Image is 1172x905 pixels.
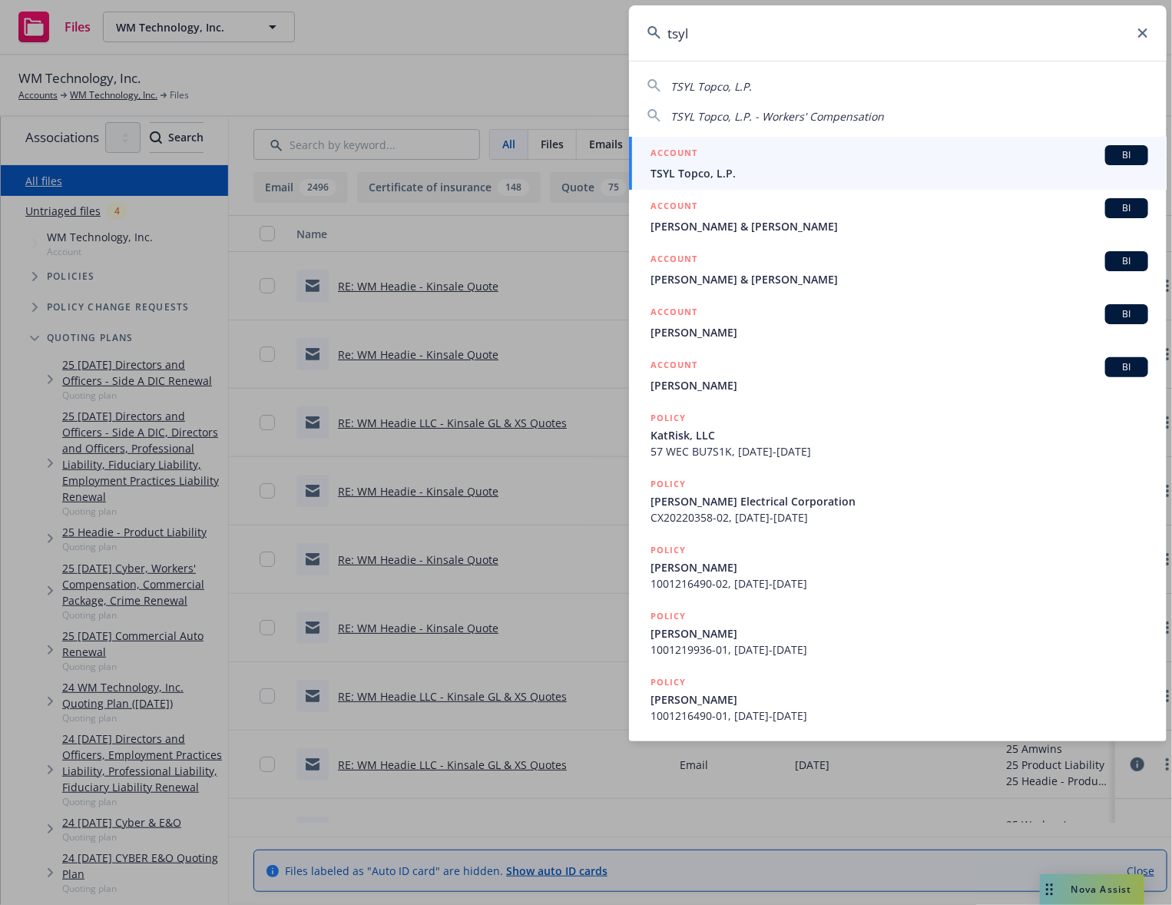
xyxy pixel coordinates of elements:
[1111,254,1142,268] span: BI
[629,468,1167,534] a: POLICY[PERSON_NAME] Electrical CorporationCX20220358-02, [DATE]-[DATE]
[629,402,1167,468] a: POLICYKatRisk, LLC57 WEC BU7S1K, [DATE]-[DATE]
[651,608,686,624] h5: POLICY
[651,691,1148,708] span: [PERSON_NAME]
[651,165,1148,181] span: TSYL Topco, L.P.
[670,79,752,94] span: TSYL Topco, L.P.
[651,198,697,217] h5: ACCOUNT
[1111,148,1142,162] span: BI
[629,296,1167,349] a: ACCOUNTBI[PERSON_NAME]
[629,243,1167,296] a: ACCOUNTBI[PERSON_NAME] & [PERSON_NAME]
[651,675,686,690] h5: POLICY
[629,534,1167,600] a: POLICY[PERSON_NAME]1001216490-02, [DATE]-[DATE]
[1111,201,1142,215] span: BI
[651,357,697,376] h5: ACCOUNT
[651,559,1148,575] span: [PERSON_NAME]
[651,625,1148,641] span: [PERSON_NAME]
[651,493,1148,509] span: [PERSON_NAME] Electrical Corporation
[670,109,884,124] span: TSYL Topco, L.P. - Workers' Compensation
[629,5,1167,61] input: Search...
[651,476,686,492] h5: POLICY
[651,443,1148,459] span: 57 WEC BU7S1K, [DATE]-[DATE]
[651,410,686,426] h5: POLICY
[629,600,1167,666] a: POLICY[PERSON_NAME]1001219936-01, [DATE]-[DATE]
[651,145,697,164] h5: ACCOUNT
[629,190,1167,243] a: ACCOUNTBI[PERSON_NAME] & [PERSON_NAME]
[629,349,1167,402] a: ACCOUNTBI[PERSON_NAME]
[651,542,686,558] h5: POLICY
[1111,360,1142,374] span: BI
[651,251,697,270] h5: ACCOUNT
[651,641,1148,658] span: 1001219936-01, [DATE]-[DATE]
[651,575,1148,592] span: 1001216490-02, [DATE]-[DATE]
[651,427,1148,443] span: KatRisk, LLC
[1111,307,1142,321] span: BI
[651,218,1148,234] span: [PERSON_NAME] & [PERSON_NAME]
[651,708,1148,724] span: 1001216490-01, [DATE]-[DATE]
[651,377,1148,393] span: [PERSON_NAME]
[651,509,1148,525] span: CX20220358-02, [DATE]-[DATE]
[651,324,1148,340] span: [PERSON_NAME]
[651,304,697,323] h5: ACCOUNT
[629,666,1167,732] a: POLICY[PERSON_NAME]1001216490-01, [DATE]-[DATE]
[629,137,1167,190] a: ACCOUNTBITSYL Topco, L.P.
[651,271,1148,287] span: [PERSON_NAME] & [PERSON_NAME]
